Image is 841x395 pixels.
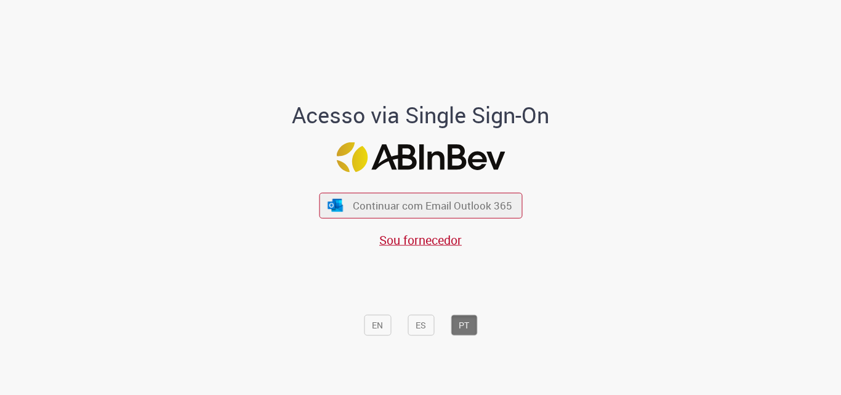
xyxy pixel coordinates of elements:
img: Logo ABInBev [336,142,505,172]
img: ícone Azure/Microsoft 360 [327,198,344,211]
button: ES [408,314,434,335]
button: ícone Azure/Microsoft 360 Continuar com Email Outlook 365 [319,193,522,218]
a: Sou fornecedor [379,231,462,248]
button: PT [451,314,477,335]
span: Continuar com Email Outlook 365 [353,198,512,213]
button: EN [364,314,391,335]
h1: Acesso via Single Sign-On [250,103,592,128]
